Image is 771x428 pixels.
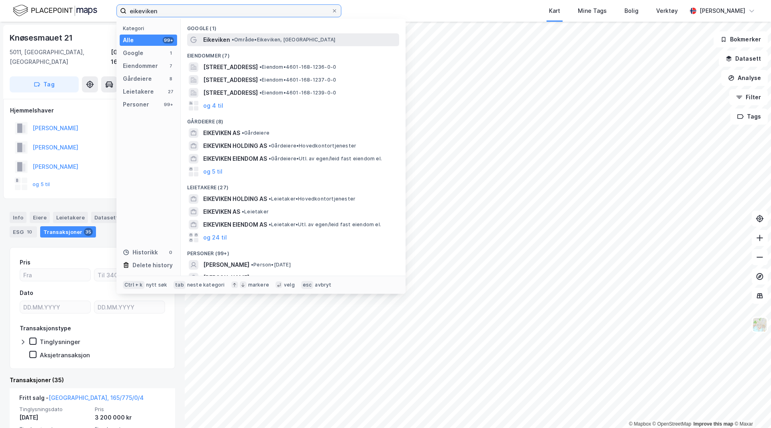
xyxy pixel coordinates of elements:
div: Dato [20,288,33,298]
div: neste kategori [187,282,225,288]
span: Gårdeiere • Utl. av egen/leid fast eiendom el. [269,156,382,162]
iframe: Chat Widget [731,389,771,428]
div: Historikk [123,248,158,257]
div: Delete history [133,260,173,270]
input: Fra [20,269,90,281]
span: Eiendom • 4601-168-1237-0-0 [259,77,336,83]
span: [STREET_ADDRESS] [203,62,258,72]
button: Tags [730,109,768,125]
div: 7 [167,63,174,69]
span: [STREET_ADDRESS] [203,75,258,85]
button: Analyse [721,70,768,86]
div: Ctrl + k [123,281,145,289]
span: • [259,90,262,96]
span: Pris [95,406,165,413]
span: • [259,64,262,70]
div: Personer [123,100,149,109]
div: Personer (99+) [181,244,406,258]
a: OpenStreetMap [653,421,691,427]
span: [PERSON_NAME] [203,260,249,270]
div: Gårdeiere (8) [181,112,406,127]
div: Kategori [123,25,177,31]
div: Google (1) [181,19,406,33]
div: Datasett [91,212,121,223]
button: Filter [729,89,768,105]
div: 99+ [163,101,174,108]
span: • [269,196,271,202]
span: EIKEVIKEN EIENDOM AS [203,220,267,229]
div: 1 [167,50,174,56]
button: og 5 til [203,167,222,176]
div: tab [173,281,186,289]
span: EIKEVIKEN HOLDING AS [203,194,267,204]
div: Fritt salg - [19,393,144,406]
a: Improve this map [693,421,733,427]
div: [GEOGRAPHIC_DATA], 165/775 [111,47,175,67]
div: Pris [20,258,31,267]
div: Aksjetransaksjon [40,351,90,359]
div: Transaksjoner (35) [10,375,175,385]
span: Person • [DATE] [251,274,291,281]
div: Knøsesmauet 21 [10,31,74,44]
span: • [251,262,253,268]
span: Gårdeiere [242,130,269,136]
div: Leietakere [53,212,88,223]
span: • [251,274,253,281]
div: 99+ [163,37,174,43]
input: DD.MM.YYYY [94,301,165,313]
span: Område • Eikeviken, [GEOGRAPHIC_DATA] [232,37,335,43]
span: Eiendom • 4601-168-1236-0-0 [259,64,336,70]
button: og 4 til [203,101,223,111]
span: Leietaker [242,209,269,215]
span: EIKEVIKEN AS [203,128,240,138]
span: EIKEVIKEN HOLDING AS [203,141,267,151]
div: Alle [123,35,134,45]
div: Leietakere [123,87,154,96]
div: [PERSON_NAME] [700,6,745,16]
div: markere [248,282,269,288]
div: 27 [167,88,174,95]
a: Mapbox [629,421,651,427]
input: Søk på adresse, matrikkel, gårdeiere, leietakere eller personer [126,5,331,17]
div: Eiendommer [123,61,158,71]
span: Gårdeiere • Hovedkontortjenester [269,143,356,149]
input: Til 3400000 [94,269,165,281]
div: esc [301,281,314,289]
span: Eikeviken [203,35,230,45]
span: EIKEVIKEN EIENDOM AS [203,154,267,164]
div: 0 [167,249,174,256]
div: Kart [549,6,560,16]
div: avbryt [315,282,331,288]
img: logo.f888ab2527a4732fd821a326f86c7f29.svg [13,4,97,18]
div: nytt søk [146,282,167,288]
div: Eiere [30,212,50,223]
span: Leietaker • Hovedkontortjenester [269,196,355,202]
div: Gårdeiere [123,74,152,84]
button: Datasett [719,51,768,67]
div: Bolig [624,6,638,16]
div: 10 [25,228,34,236]
span: [STREET_ADDRESS] [203,88,258,98]
div: Kontrollprogram for chat [731,389,771,428]
div: Hjemmelshaver [10,106,175,115]
div: Transaksjoner [40,226,96,238]
span: Eiendom • 4601-168-1239-0-0 [259,90,336,96]
a: [GEOGRAPHIC_DATA], 165/775/0/4 [49,394,144,401]
span: EIKEVIKEN AS [203,207,240,217]
button: og 24 til [203,233,227,242]
span: • [242,130,244,136]
div: 8 [167,76,174,82]
div: 5011, [GEOGRAPHIC_DATA], [GEOGRAPHIC_DATA] [10,47,111,67]
div: [DATE] [19,413,90,422]
div: velg [284,282,295,288]
span: • [269,143,271,149]
button: Tag [10,76,79,92]
button: Bokmerker [714,31,768,47]
span: • [242,209,244,215]
div: Transaksjonstype [20,324,71,333]
div: Info [10,212,27,223]
span: • [269,221,271,227]
div: Eiendommer (7) [181,46,406,61]
div: ESG [10,226,37,238]
span: Tinglysningsdato [19,406,90,413]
